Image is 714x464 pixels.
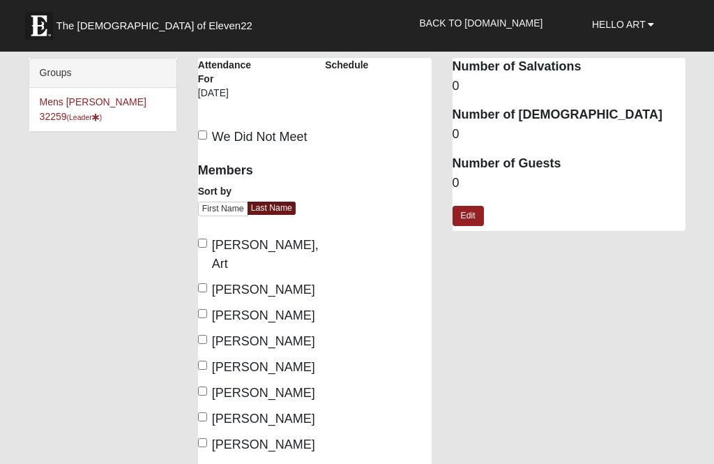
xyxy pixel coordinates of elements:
label: Sort by [198,184,231,198]
input: [PERSON_NAME] [198,387,207,396]
dd: 0 [453,174,686,193]
dt: Number of Guests [453,155,686,173]
span: [PERSON_NAME] [212,308,315,322]
label: Attendance For [198,58,241,86]
span: [PERSON_NAME] [212,283,315,297]
span: Hello Art [592,19,646,30]
input: [PERSON_NAME] [198,412,207,421]
a: First Name [198,202,248,216]
a: Hello Art [582,7,664,42]
span: [PERSON_NAME] [212,386,315,400]
small: (Leader ) [67,113,102,121]
input: [PERSON_NAME] [198,283,207,292]
a: Edit [453,206,484,226]
a: Mens [PERSON_NAME] 32259(Leader) [40,96,146,122]
span: [PERSON_NAME] [212,437,315,451]
span: [PERSON_NAME], Art [212,238,319,271]
dd: 0 [453,77,686,96]
span: [PERSON_NAME] [212,412,315,426]
span: [PERSON_NAME] [212,360,315,374]
dt: Number of [DEMOGRAPHIC_DATA] [453,106,686,124]
span: The [DEMOGRAPHIC_DATA] of Eleven22 [56,19,252,33]
input: [PERSON_NAME] [198,309,207,318]
span: We Did Not Meet [212,130,307,144]
input: [PERSON_NAME] [198,361,207,370]
input: [PERSON_NAME] [198,335,207,344]
div: Groups [29,59,176,88]
input: We Did Not Meet [198,130,207,140]
span: [PERSON_NAME] [212,334,315,348]
dd: 0 [453,126,686,144]
img: Eleven22 logo [25,12,53,40]
h4: Members [198,163,304,179]
a: Last Name [248,202,296,215]
a: The [DEMOGRAPHIC_DATA] of Eleven22 [18,5,297,40]
dt: Number of Salvations [453,58,686,76]
a: Back to [DOMAIN_NAME] [409,6,554,40]
label: Schedule [325,58,367,72]
div: [DATE] [198,86,241,110]
input: [PERSON_NAME], Art [198,239,207,248]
